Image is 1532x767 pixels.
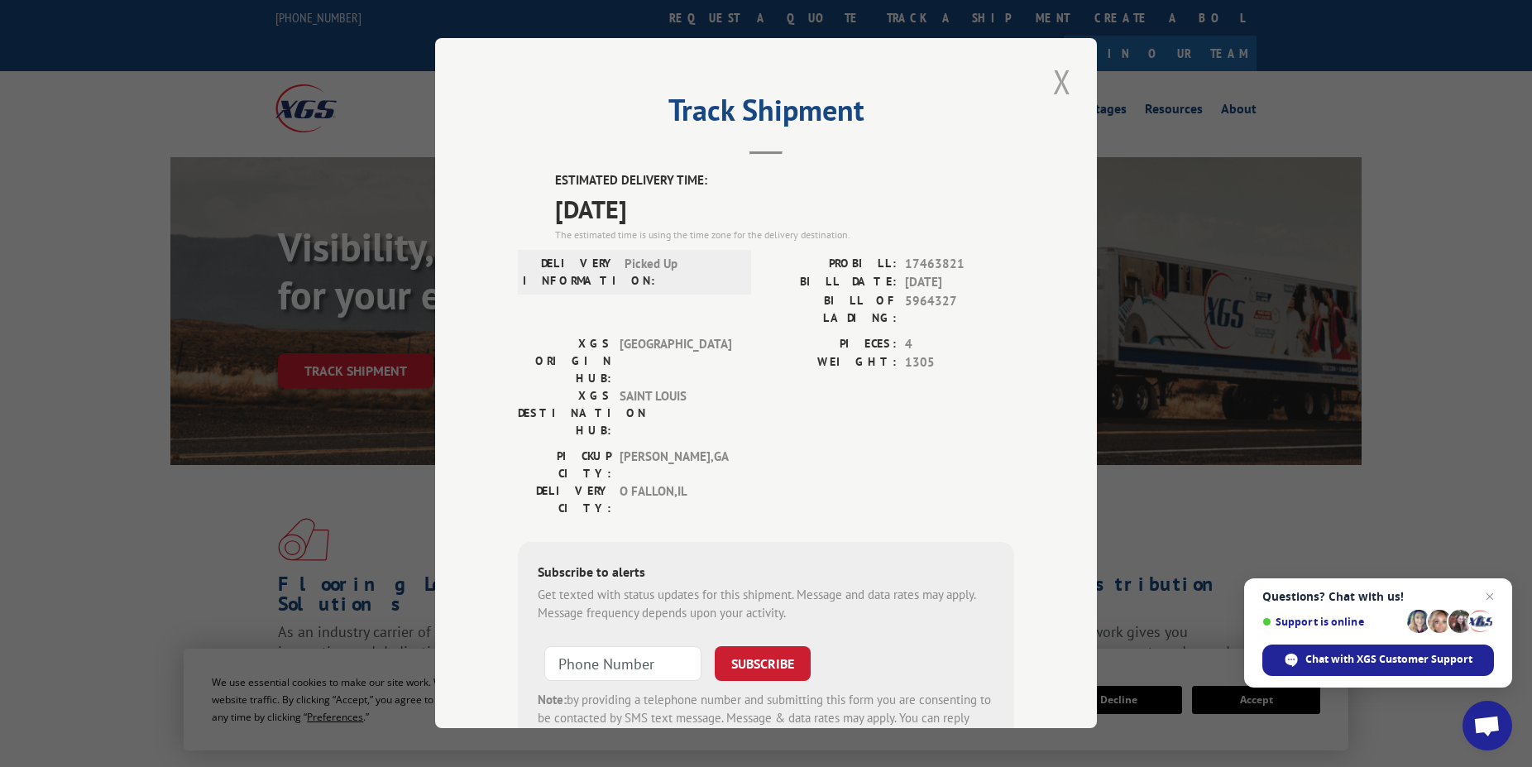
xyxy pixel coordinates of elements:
span: Chat with XGS Customer Support [1305,652,1472,667]
div: The estimated time is using the time zone for the delivery destination. [555,228,1014,242]
span: 4 [905,335,1014,354]
label: BILL OF LADING: [766,292,897,327]
label: PICKUP CITY: [518,448,611,482]
div: by providing a telephone number and submitting this form you are consenting to be contacted by SM... [538,691,994,747]
span: SAINT LOUIS [620,387,731,439]
h2: Track Shipment [518,98,1014,130]
span: [GEOGRAPHIC_DATA] [620,335,731,387]
label: XGS DESTINATION HUB: [518,387,611,439]
span: 1305 [905,353,1014,372]
label: WEIGHT: [766,353,897,372]
span: Chat with XGS Customer Support [1262,645,1494,676]
input: Phone Number [544,646,701,681]
span: 5964327 [905,292,1014,327]
span: Questions? Chat with us! [1262,590,1494,603]
label: XGS ORIGIN HUB: [518,335,611,387]
span: 17463821 [905,255,1014,274]
label: DELIVERY INFORMATION: [523,255,616,290]
span: Picked Up [625,255,736,290]
label: ESTIMATED DELIVERY TIME: [555,171,1014,190]
label: PIECES: [766,335,897,354]
span: [PERSON_NAME] , GA [620,448,731,482]
div: Get texted with status updates for this shipment. Message and data rates may apply. Message frequ... [538,586,994,623]
div: Subscribe to alerts [538,562,994,586]
a: Open chat [1463,701,1512,750]
strong: Note: [538,692,567,707]
label: PROBILL: [766,255,897,274]
label: DELIVERY CITY: [518,482,611,517]
label: BILL DATE: [766,273,897,292]
button: SUBSCRIBE [715,646,811,681]
span: O FALLON , IL [620,482,731,517]
span: [DATE] [555,190,1014,228]
span: [DATE] [905,273,1014,292]
span: Support is online [1262,616,1401,628]
button: Close modal [1048,59,1076,104]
